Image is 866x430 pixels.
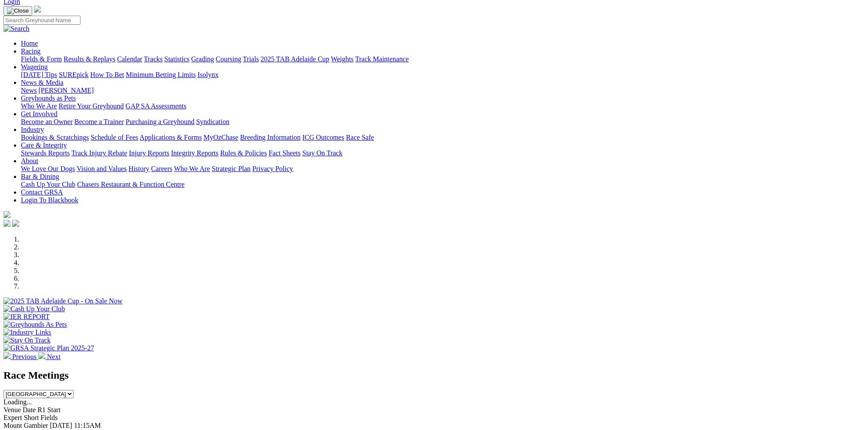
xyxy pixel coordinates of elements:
a: [PERSON_NAME] [38,87,94,94]
span: Expert [3,414,22,421]
span: Date [23,406,36,413]
a: Stewards Reports [21,149,70,157]
a: Track Injury Rebate [71,149,127,157]
div: Bar & Dining [21,181,863,188]
a: SUREpick [59,71,88,78]
a: Vision and Values [77,165,127,172]
a: Care & Integrity [21,141,67,149]
div: Get Involved [21,118,863,126]
div: About [21,165,863,173]
a: Retire Your Greyhound [59,102,124,110]
div: Racing [21,55,863,63]
img: logo-grsa-white.png [34,6,41,13]
img: Search [3,25,30,33]
a: Next [38,353,60,360]
img: Close [7,7,29,14]
span: Short [24,414,39,421]
div: News & Media [21,87,863,94]
img: GRSA Strategic Plan 2025-27 [3,344,94,352]
a: Cash Up Your Club [21,181,75,188]
a: Racing [21,47,40,55]
span: Next [47,353,60,360]
a: Fields & Form [21,55,62,63]
a: Calendar [117,55,142,63]
a: 2025 TAB Adelaide Cup [261,55,329,63]
span: [DATE] [50,422,73,429]
span: Previous [12,353,37,360]
img: Greyhounds As Pets [3,321,67,329]
img: Cash Up Your Club [3,305,65,313]
a: Home [21,40,38,47]
a: Who We Are [21,102,57,110]
a: News & Media [21,79,64,86]
a: History [128,165,149,172]
img: Industry Links [3,329,51,336]
a: Trials [243,55,259,63]
a: Become a Trainer [74,118,124,125]
div: Industry [21,134,863,141]
div: Care & Integrity [21,149,863,157]
a: Contact GRSA [21,188,63,196]
a: Fact Sheets [269,149,301,157]
img: facebook.svg [3,220,10,227]
a: Get Involved [21,110,57,118]
a: Schedule of Fees [90,134,138,141]
a: Race Safe [346,134,374,141]
img: logo-grsa-white.png [3,211,10,218]
div: Wagering [21,71,863,79]
a: Tracks [144,55,163,63]
a: Grading [191,55,214,63]
img: Stay On Track [3,336,50,344]
a: Integrity Reports [171,149,218,157]
a: Bar & Dining [21,173,59,180]
a: About [21,157,38,165]
button: Toggle navigation [3,6,32,16]
a: Careers [151,165,172,172]
a: Purchasing a Greyhound [126,118,194,125]
span: Loading... [3,398,32,406]
img: chevron-right-pager-white.svg [38,352,45,359]
span: Mount Gambier [3,422,48,429]
a: Previous [3,353,38,360]
span: Fields [40,414,57,421]
a: Minimum Betting Limits [126,71,196,78]
a: Greyhounds as Pets [21,94,76,102]
a: ICG Outcomes [302,134,344,141]
a: Who We Are [174,165,210,172]
a: GAP SA Assessments [126,102,187,110]
h2: Race Meetings [3,370,863,381]
a: Strategic Plan [212,165,251,172]
a: Results & Replays [64,55,115,63]
a: Weights [331,55,354,63]
a: Stay On Track [302,149,342,157]
a: Applications & Forms [140,134,202,141]
a: MyOzChase [204,134,238,141]
span: 11:15AM [74,422,101,429]
a: Login To Blackbook [21,196,78,204]
a: [DATE] Tips [21,71,57,78]
a: Coursing [216,55,241,63]
a: Rules & Policies [220,149,267,157]
a: Breeding Information [240,134,301,141]
a: Become an Owner [21,118,73,125]
span: R1 Start [37,406,60,413]
span: Venue [3,406,21,413]
a: Chasers Restaurant & Function Centre [77,181,184,188]
img: IER REPORT [3,313,50,321]
a: Injury Reports [129,149,169,157]
a: We Love Our Dogs [21,165,75,172]
input: Search [3,16,80,25]
a: Bookings & Scratchings [21,134,89,141]
a: Isolynx [197,71,218,78]
img: 2025 TAB Adelaide Cup - On Sale Now [3,297,123,305]
img: chevron-left-pager-white.svg [3,352,10,359]
a: Wagering [21,63,48,71]
a: News [21,87,37,94]
a: Privacy Policy [252,165,293,172]
a: How To Bet [90,71,124,78]
div: Greyhounds as Pets [21,102,863,110]
a: Statistics [164,55,190,63]
a: Syndication [196,118,229,125]
img: twitter.svg [12,220,19,227]
a: Industry [21,126,44,133]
